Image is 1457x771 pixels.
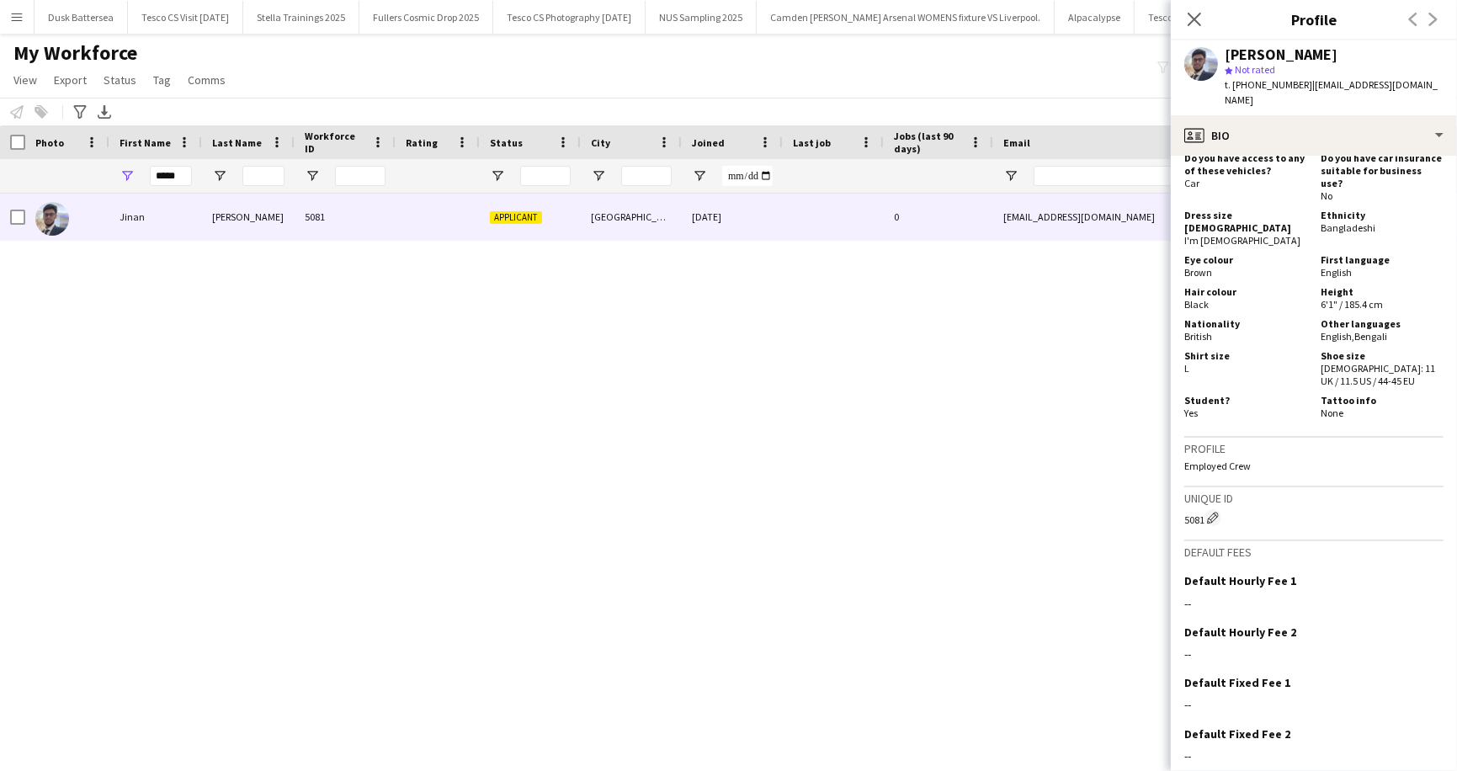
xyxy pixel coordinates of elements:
span: British [1184,330,1212,343]
button: Tesco CS Photography [DATE] [493,1,646,34]
h3: Default fees [1184,545,1444,560]
span: Jobs (last 90 days) [894,130,963,155]
h5: Height [1321,285,1444,298]
h3: Default Hourly Fee 1 [1184,573,1296,588]
span: Brown [1184,266,1212,279]
span: Email [1003,136,1030,149]
span: None [1321,407,1343,419]
span: Joined [692,136,725,149]
span: Workforce ID [305,130,365,155]
span: [DEMOGRAPHIC_DATA]: 11 UK / 11.5 US / 44-45 EU [1321,362,1435,387]
button: Open Filter Menu [1003,168,1018,183]
span: Last Name [212,136,262,149]
button: Fullers Cosmic Drop 2025 [359,1,493,34]
h5: Shirt size [1184,349,1307,362]
button: NUS Sampling 2025 [646,1,757,34]
h5: Eye colour [1184,253,1307,266]
input: First Name Filter Input [150,166,192,186]
span: First Name [120,136,171,149]
span: City [591,136,610,149]
div: Jinan [109,194,202,240]
h5: Dress size [DEMOGRAPHIC_DATA] [1184,209,1307,234]
div: [EMAIL_ADDRESS][DOMAIN_NAME] [993,194,1330,240]
div: 5081 [1184,509,1444,526]
button: Open Filter Menu [120,168,135,183]
input: Joined Filter Input [722,166,773,186]
input: Last Name Filter Input [242,166,284,186]
h3: Default Fixed Fee 1 [1184,675,1290,690]
span: Tag [153,72,171,88]
span: L [1184,362,1189,375]
app-action-btn: Export XLSX [94,102,114,122]
span: Applicant [490,211,542,224]
input: Workforce ID Filter Input [335,166,386,186]
span: View [13,72,37,88]
a: Comms [181,69,232,91]
span: Photo [35,136,64,149]
h5: Other languages [1321,317,1444,330]
div: -- [1184,697,1444,712]
h5: Tattoo info [1321,394,1444,407]
div: [DATE] [682,194,783,240]
span: Not rated [1235,63,1275,76]
span: Car [1184,177,1199,189]
button: Stella Trainings 2025 [243,1,359,34]
button: Open Filter Menu [692,168,707,183]
h3: Unique ID [1184,491,1444,506]
span: 6'1" / 185.4 cm [1321,298,1383,311]
span: Bangladeshi [1321,221,1375,234]
span: | [EMAIL_ADDRESS][DOMAIN_NAME] [1225,78,1438,106]
button: Open Filter Menu [212,168,227,183]
div: -- [1184,596,1444,611]
p: Employed Crew [1184,460,1444,472]
a: Tag [146,69,178,91]
div: Bio [1171,115,1457,156]
h5: Hair colour [1184,285,1307,298]
h5: Nationality [1184,317,1307,330]
h5: First language [1321,253,1444,266]
button: Tesco CS Photography [DATE] [1135,1,1287,34]
div: 5081 [295,194,396,240]
span: Rating [406,136,438,149]
button: Open Filter Menu [490,168,505,183]
a: View [7,69,44,91]
app-action-btn: Advanced filters [70,102,90,122]
span: Comms [188,72,226,88]
input: Email Filter Input [1034,166,1320,186]
button: Tesco CS Visit [DATE] [128,1,243,34]
button: Alpacalypse [1055,1,1135,34]
input: City Filter Input [621,166,672,186]
button: Open Filter Menu [305,168,320,183]
h3: Default Fixed Fee 2 [1184,726,1290,742]
div: -- [1184,646,1444,662]
span: Status [104,72,136,88]
button: Camden [PERSON_NAME] Arsenal WOMENS fixture VS Liverpool. [757,1,1055,34]
h3: Profile [1171,8,1457,30]
span: t. [PHONE_NUMBER] [1225,78,1312,91]
h5: Ethnicity [1321,209,1444,221]
div: -- [1184,748,1444,763]
h3: Default Hourly Fee 2 [1184,625,1296,640]
span: English , [1321,330,1354,343]
h3: Profile [1184,441,1444,456]
input: Status Filter Input [520,166,571,186]
span: My Workforce [13,40,137,66]
span: Status [490,136,523,149]
span: Bengali [1354,330,1387,343]
h5: Do you have car insurance suitable for business use? [1321,152,1444,189]
span: Black [1184,298,1209,311]
span: I'm [DEMOGRAPHIC_DATA] [1184,234,1300,247]
span: English [1321,266,1352,279]
h5: Shoe size [1321,349,1444,362]
div: 0 [884,194,993,240]
span: No [1321,189,1332,202]
div: [PERSON_NAME] [202,194,295,240]
div: [GEOGRAPHIC_DATA] [581,194,682,240]
button: Open Filter Menu [591,168,606,183]
a: Status [97,69,143,91]
span: Yes [1184,407,1198,419]
span: Export [54,72,87,88]
span: Last job [793,136,831,149]
a: Export [47,69,93,91]
button: Dusk Battersea [35,1,128,34]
